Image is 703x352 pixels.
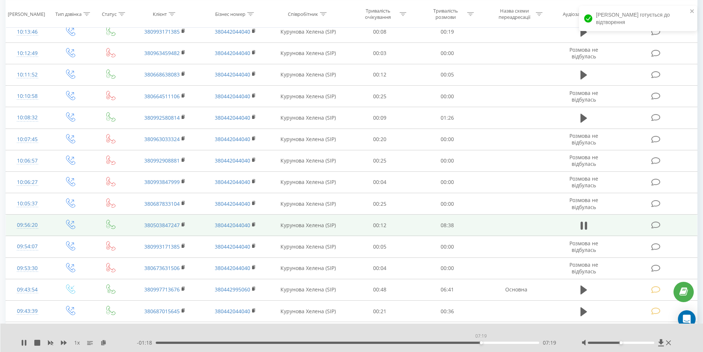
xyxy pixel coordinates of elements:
td: 00:48 [346,279,414,300]
div: Accessibility label [620,341,623,344]
a: 380993171385 [144,243,180,250]
a: 380442044040 [215,222,250,229]
span: Розмова не відбулась [569,240,598,253]
div: Тривалість розмови [426,8,465,20]
td: 00:00 [414,193,481,215]
a: 380442044040 [215,243,250,250]
td: Курунова Хелена (SIP) [270,236,346,257]
a: 380442044040 [215,28,250,35]
a: 380442044040 [215,114,250,121]
a: 380503847247 [144,222,180,229]
td: 00:20 [346,129,414,150]
span: Розмова не відбулась [569,46,598,60]
td: 00:19 [414,21,481,42]
a: 380687015645 [144,308,180,315]
td: 00:03 [346,42,414,64]
td: Курунова Хелена (SIP) [270,322,346,344]
span: 1 x [74,339,80,346]
a: 380442044040 [215,71,250,78]
td: 06:41 [414,279,481,300]
span: Розмова не відбулась [569,175,598,189]
td: 00:25 [346,193,414,215]
td: Курунова Хелена (SIP) [270,21,346,42]
div: Тривалість очікування [358,8,398,20]
div: 09:53:30 [13,261,42,276]
td: 00:00 [414,86,481,107]
td: 00:17 [414,322,481,344]
div: 10:12:49 [13,46,42,61]
span: Розмова не відбулась [569,132,598,146]
a: 380963459482 [144,49,180,57]
td: 00:21 [346,301,414,322]
td: Основна [481,279,551,300]
a: 380687833104 [144,200,180,207]
td: 00:00 [414,236,481,257]
div: 10:07:45 [13,132,42,147]
td: 00:00 [414,42,481,64]
div: 10:08:32 [13,110,42,125]
div: 10:06:27 [13,175,42,189]
a: 380664511106 [144,93,180,100]
span: 07:19 [543,339,556,346]
a: 380992908881 [144,157,180,164]
div: 10:11:52 [13,68,42,82]
div: 09:54:07 [13,239,42,254]
td: Курунова Хелена (SIP) [270,215,346,236]
a: 380668638083 [144,71,180,78]
div: 10:05:37 [13,196,42,211]
button: close [690,8,695,15]
a: 380992580814 [144,114,180,121]
a: 380993847999 [144,178,180,185]
a: 380442044040 [215,178,250,185]
td: 00:00 [414,129,481,150]
td: 00:25 [346,150,414,171]
td: 00:25 [346,86,414,107]
div: Клієнт [153,11,167,17]
td: Курунова Хелена (SIP) [270,193,346,215]
div: 10:13:46 [13,25,42,39]
td: 00:20 [346,322,414,344]
a: 380993171385 [144,28,180,35]
a: 380963033324 [144,136,180,143]
td: 00:05 [346,236,414,257]
a: 380673631506 [144,264,180,271]
div: Аудіозапис розмови [563,11,609,17]
a: 380442044040 [215,136,250,143]
a: 380442044040 [215,93,250,100]
td: 00:04 [346,257,414,279]
span: Розмова не відбулась [569,89,598,103]
div: Статус [102,11,117,17]
div: Назва схеми переадресації [494,8,534,20]
div: 09:43:54 [13,283,42,297]
td: 00:00 [414,257,481,279]
td: Курунова Хелена (SIP) [270,86,346,107]
td: Курунова Хелена (SIP) [270,150,346,171]
td: 08:38 [414,215,481,236]
td: Курунова Хелена (SIP) [270,107,346,129]
div: Бізнес номер [215,11,245,17]
td: 00:00 [414,171,481,193]
div: Співробітник [288,11,318,17]
td: 00:04 [346,171,414,193]
div: Accessibility label [480,341,483,344]
div: 07:19 [474,331,488,341]
td: 00:00 [414,150,481,171]
a: 380442044040 [215,308,250,315]
div: [PERSON_NAME] [8,11,45,17]
td: Курунова Хелена (SIP) [270,171,346,193]
div: Тип дзвінка [55,11,82,17]
td: Курунова Хелена (SIP) [270,129,346,150]
td: Курунова Хелена (SIP) [270,64,346,85]
div: 10:10:58 [13,89,42,103]
a: 380442044040 [215,157,250,164]
td: 00:12 [346,215,414,236]
span: Розмова не відбулась [569,154,598,167]
td: 00:05 [414,64,481,85]
a: 380442044040 [215,49,250,57]
div: 09:56:20 [13,218,42,232]
td: Курунова Хелена (SIP) [270,257,346,279]
a: 380442044040 [215,200,250,207]
td: 00:09 [346,107,414,129]
span: - 01:18 [137,339,156,346]
div: 09:43:39 [13,304,42,318]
